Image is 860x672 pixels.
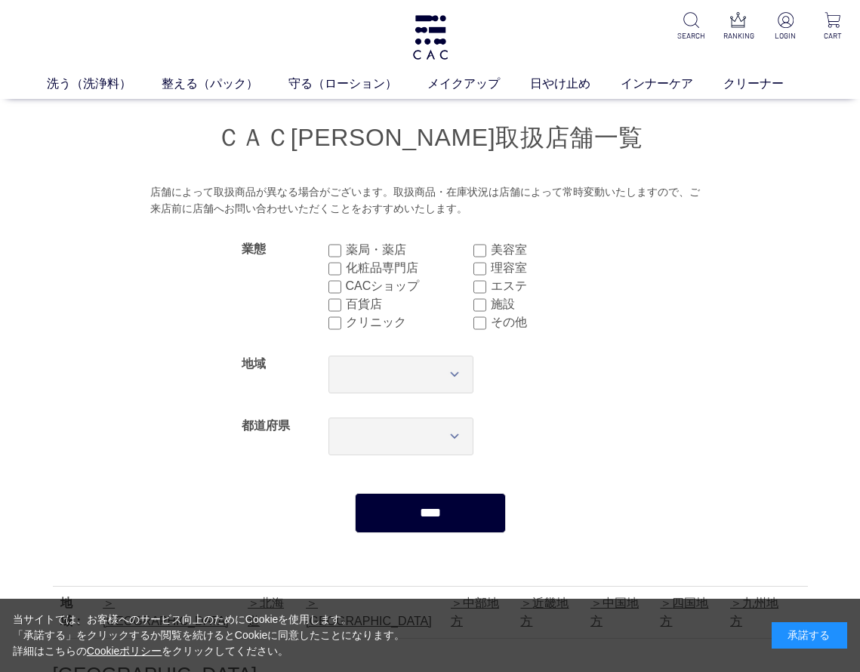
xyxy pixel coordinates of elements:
[491,295,618,313] label: 施設
[660,596,708,627] a: 四国地方
[723,30,754,42] p: RANKING
[676,30,706,42] p: SEARCH
[150,184,710,217] div: 店舗によって取扱商品が異なる場合がございます。取扱商品・在庫状況は店舗によって常時変動いたしますので、ご来店前に店舗へお問い合わせいただくことをおすすめいたします。
[242,242,266,255] label: 業態
[162,75,288,93] a: 整える（パック）
[723,75,814,93] a: クリーナー
[346,241,473,259] label: 薬局・薬店
[723,12,754,42] a: RANKING
[818,30,848,42] p: CART
[87,645,162,657] a: Cookieポリシー
[770,30,800,42] p: LOGIN
[346,295,473,313] label: 百貨店
[818,12,848,42] a: CART
[427,75,530,93] a: メイクアップ
[491,259,618,277] label: 理容室
[590,596,639,627] a: 中国地方
[491,277,618,295] label: エステ
[621,75,723,93] a: インナーケア
[242,357,266,370] label: 地域
[491,313,618,331] label: その他
[288,75,427,93] a: 守る（ローション）
[248,596,284,627] a: 北海道
[770,12,800,42] a: LOGIN
[103,596,229,627] a: [GEOGRAPHIC_DATA]
[346,313,473,331] label: クリニック
[306,596,432,627] a: [GEOGRAPHIC_DATA]
[676,12,706,42] a: SEARCH
[730,596,778,627] a: 九州地方
[520,596,569,627] a: 近畿地方
[53,122,808,154] h1: ＣＡＣ[PERSON_NAME]取扱店舗一覧
[451,596,499,627] a: 中部地方
[346,277,473,295] label: CACショップ
[346,259,473,277] label: 化粧品専門店
[491,241,618,259] label: 美容室
[242,419,290,432] label: 都道府県
[13,612,405,659] div: 当サイトでは、お客様へのサービス向上のためにCookieを使用します。 「承諾する」をクリックするか閲覧を続けるとCookieに同意したことになります。 詳細はこちらの をクリックしてください。
[772,622,847,649] div: 承諾する
[530,75,621,93] a: 日やけ止め
[60,594,96,630] div: 地域：
[47,75,162,93] a: 洗う（洗浄料）
[411,15,450,60] img: logo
